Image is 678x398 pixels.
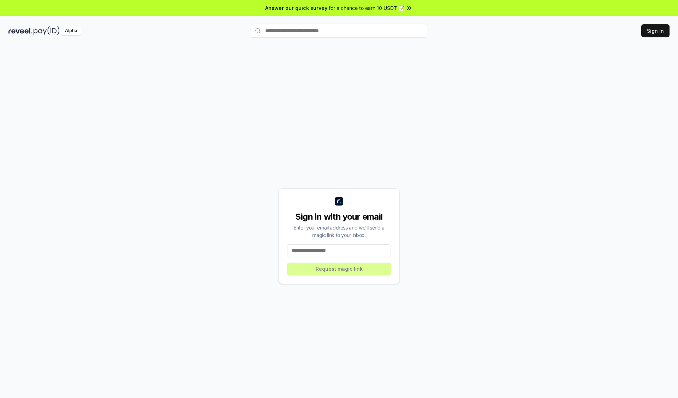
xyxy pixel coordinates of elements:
img: logo_small [335,197,343,206]
img: pay_id [34,26,60,35]
span: for a chance to earn 10 USDT 📝 [329,4,404,12]
div: Enter your email address and we’ll send a magic link to your inbox. [287,224,391,239]
div: Alpha [61,26,81,35]
span: Answer our quick survey [265,4,327,12]
div: Sign in with your email [287,211,391,222]
img: reveel_dark [8,26,32,35]
button: Sign In [641,24,670,37]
